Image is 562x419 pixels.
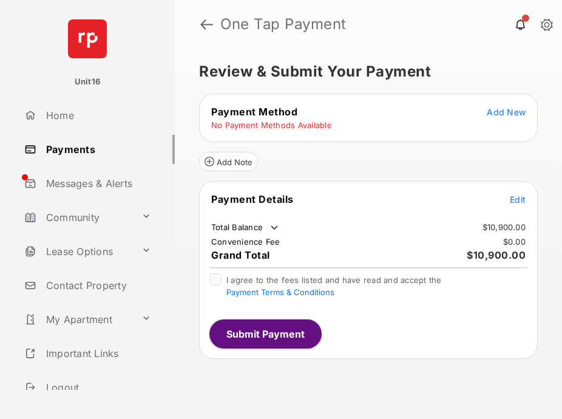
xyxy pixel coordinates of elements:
[211,249,270,261] span: Grand Total
[199,64,528,79] h5: Review & Submit Your Payment
[19,271,175,300] a: Contact Property
[19,373,175,402] a: Logout
[211,106,297,118] span: Payment Method
[19,101,175,130] a: Home
[211,120,333,131] td: No Payment Methods Available
[482,222,526,233] td: $10,900.00
[211,193,294,205] span: Payment Details
[510,193,526,205] button: Edit
[226,275,442,297] span: I agree to the fees listed and have read and accept the
[209,319,322,349] button: Submit Payment
[19,169,175,198] a: Messages & Alerts
[226,287,334,297] button: I agree to the fees listed and have read and accept the
[68,19,107,58] img: svg+xml;base64,PHN2ZyB4bWxucz0iaHR0cDovL3d3dy53My5vcmcvMjAwMC9zdmciIHdpZHRoPSI2NCIgaGVpZ2h0PSI2NC...
[211,236,281,247] td: Convenience Fee
[487,106,526,118] button: Add New
[510,194,526,205] span: Edit
[19,203,137,232] a: Community
[19,237,137,266] a: Lease Options
[19,135,175,164] a: Payments
[467,249,526,261] span: $10,900.00
[19,339,156,368] a: Important Links
[487,107,526,117] span: Add New
[220,17,543,32] strong: One Tap Payment
[503,236,526,247] td: $0.00
[211,222,280,234] td: Total Balance
[199,152,258,171] button: Add Note
[75,76,101,88] p: Unit16
[19,305,137,334] a: My Apartment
